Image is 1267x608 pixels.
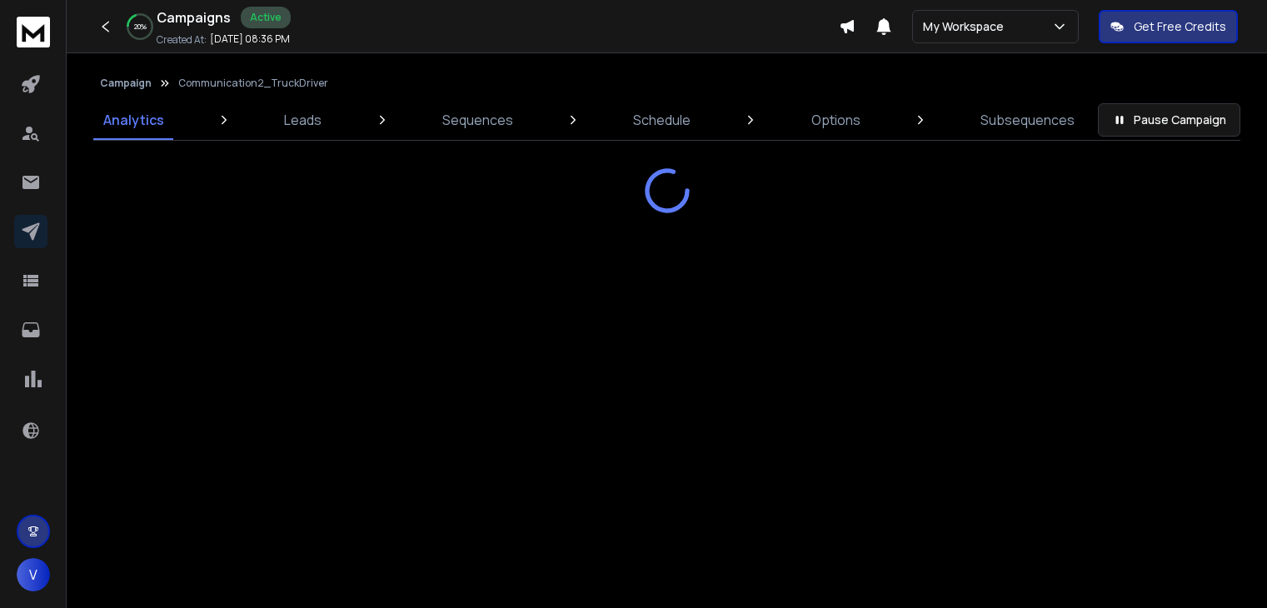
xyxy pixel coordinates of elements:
div: Active [241,7,291,28]
a: Analytics [93,100,174,140]
p: Communication2_TruckDriver [178,77,328,90]
p: Get Free Credits [1134,18,1226,35]
a: Subsequences [970,100,1085,140]
button: Get Free Credits [1099,10,1238,43]
p: 20 % [134,22,147,32]
p: Schedule [633,110,691,130]
img: logo [17,17,50,47]
a: Options [801,100,870,140]
a: Leads [274,100,332,140]
p: Options [811,110,860,130]
button: Campaign [100,77,152,90]
p: Sequences [442,110,513,130]
p: Subsequences [980,110,1075,130]
p: Leads [284,110,322,130]
p: My Workspace [923,18,1010,35]
p: Created At: [157,33,207,47]
button: Pause Campaign [1098,103,1240,137]
button: V [17,558,50,591]
p: Analytics [103,110,164,130]
a: Sequences [432,100,523,140]
h1: Campaigns [157,7,231,27]
p: [DATE] 08:36 PM [210,32,290,46]
a: Schedule [623,100,701,140]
